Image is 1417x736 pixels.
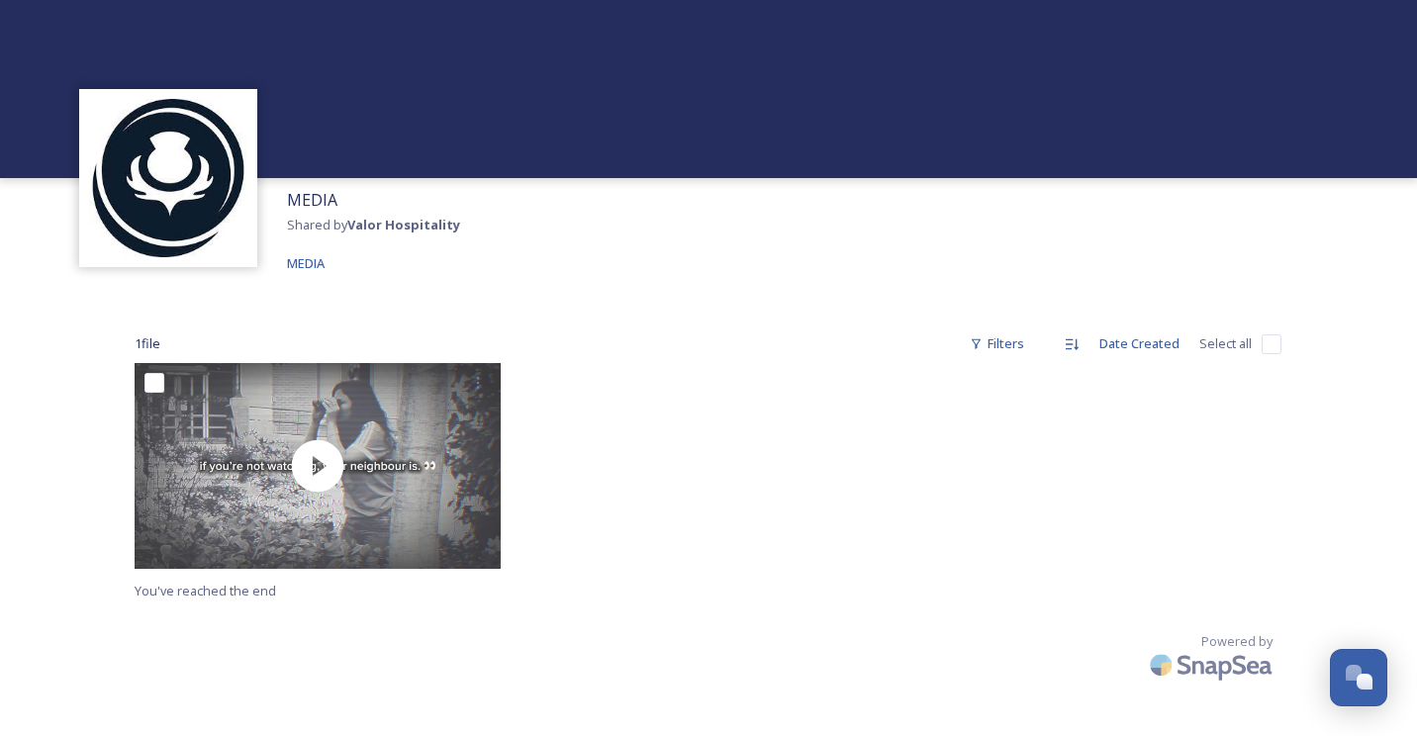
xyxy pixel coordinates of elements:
[287,254,325,272] span: MEDIA
[1199,334,1252,353] span: Select all
[135,334,160,353] span: 1 file
[89,99,247,257] img: images
[1144,642,1282,689] img: SnapSea Logo
[1201,632,1273,651] span: Powered by
[960,324,1034,363] div: Filters
[1330,649,1387,706] button: Open Chat
[135,363,501,569] img: thumbnail
[347,216,460,233] strong: Valor Hospitality
[1089,324,1189,363] div: Date Created
[287,251,325,275] a: MEDIA
[135,582,276,599] span: You've reached the end
[287,216,460,233] span: Shared by
[287,189,337,211] span: MEDIA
